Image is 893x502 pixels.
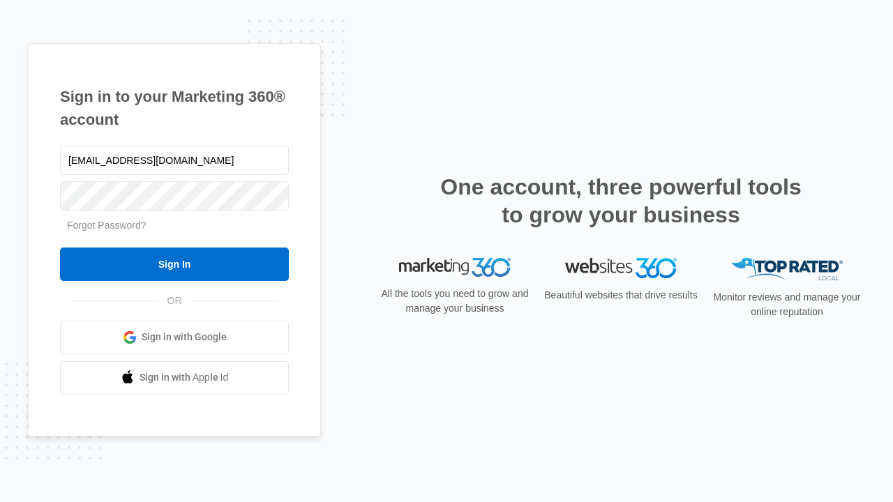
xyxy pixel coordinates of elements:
[60,248,289,281] input: Sign In
[67,220,147,231] a: Forgot Password?
[565,258,677,278] img: Websites 360
[60,146,289,175] input: Email
[60,361,289,395] a: Sign in with Apple Id
[377,287,533,316] p: All the tools you need to grow and manage your business
[543,288,699,303] p: Beautiful websites that drive results
[709,290,865,319] p: Monitor reviews and manage your online reputation
[399,258,511,277] img: Marketing 360
[142,330,227,344] span: Sign in with Google
[60,321,289,354] a: Sign in with Google
[140,370,229,385] span: Sign in with Apple Id
[731,258,843,281] img: Top Rated Local
[60,85,289,131] h1: Sign in to your Marketing 360® account
[158,294,192,308] span: OR
[436,173,806,229] h2: One account, three powerful tools to grow your business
